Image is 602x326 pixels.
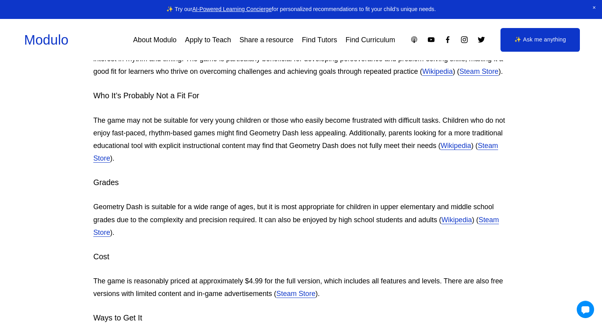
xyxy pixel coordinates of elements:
[444,36,452,44] a: Facebook
[93,90,509,101] h4: Who It’s Probably Not a Fit For
[24,32,68,47] a: Modulo
[93,142,498,162] a: Steam Store
[500,28,580,52] a: ✨ Ask me anything
[477,36,485,44] a: Twitter
[133,33,177,47] a: About Modulo
[442,216,472,224] a: Wikipedia
[185,33,231,47] a: Apply to Teach
[410,36,418,44] a: Apple Podcasts
[93,313,509,323] h4: Ways to Get It
[302,33,337,47] a: Find Tutors
[440,142,471,150] a: Wikipedia
[422,67,453,75] a: Wikipedia
[277,290,316,298] a: Steam Store
[93,216,499,236] a: Steam Store
[192,6,272,12] a: AI-Powered Learning Concierge
[239,33,293,47] a: Share a resource
[93,251,509,262] h4: Cost
[93,114,509,165] p: The game may not be suitable for very young children or those who easily become frustrated with d...
[346,33,395,47] a: Find Curriculum
[93,275,509,300] p: The game is reasonably priced at approximately $4.99 for the full version, which includes all fea...
[460,36,468,44] a: Instagram
[427,36,435,44] a: YouTube
[93,200,509,238] p: Geometry Dash is suitable for a wide range of ages, but it is most appropriate for children in up...
[459,67,499,75] a: Steam Store
[93,177,509,188] h4: Grades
